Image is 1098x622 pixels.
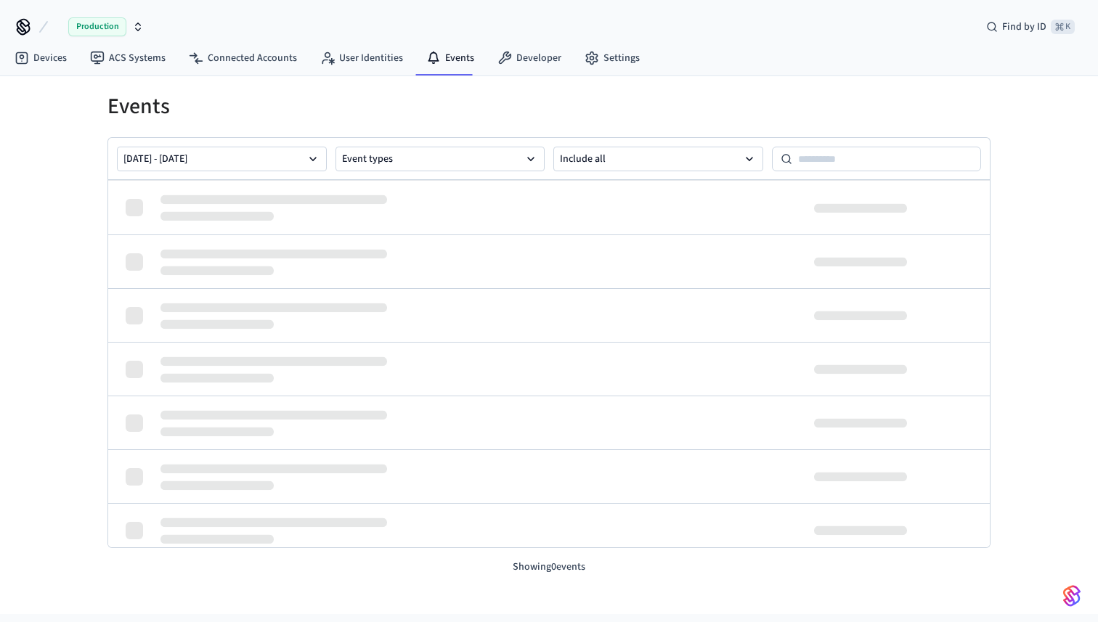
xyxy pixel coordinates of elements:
[1063,584,1081,607] img: SeamLogoGradient.69752ec5.svg
[177,45,309,71] a: Connected Accounts
[975,14,1086,40] div: Find by ID⌘ K
[117,147,327,171] button: [DATE] - [DATE]
[1051,20,1075,34] span: ⌘ K
[107,94,991,120] h1: Events
[573,45,651,71] a: Settings
[309,45,415,71] a: User Identities
[553,147,763,171] button: Include all
[415,45,486,71] a: Events
[78,45,177,71] a: ACS Systems
[335,147,545,171] button: Event types
[1002,20,1046,34] span: Find by ID
[486,45,573,71] a: Developer
[68,17,126,36] span: Production
[3,45,78,71] a: Devices
[107,560,991,575] p: Showing 0 events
